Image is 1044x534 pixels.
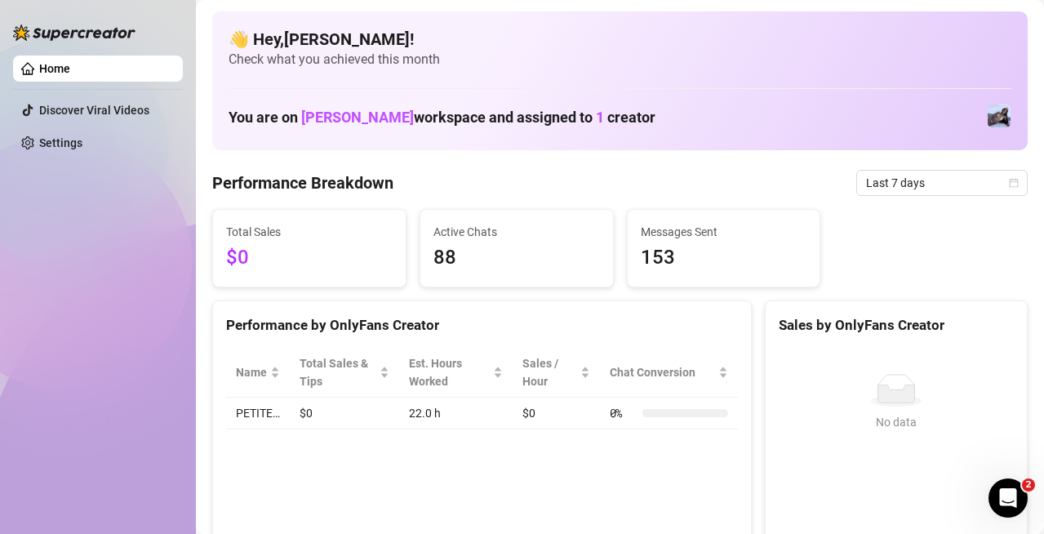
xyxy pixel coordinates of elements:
img: logo-BBDzfeDw.svg [13,24,135,41]
span: calendar [1009,178,1019,188]
div: Est. Hours Worked [409,354,489,390]
div: Sales by OnlyFans Creator [779,314,1014,336]
th: Name [226,348,290,398]
span: 0 % [610,404,636,422]
th: Sales / Hour [513,348,600,398]
span: Sales / Hour [522,354,577,390]
a: Discover Viral Videos [39,104,149,117]
a: Settings [39,136,82,149]
a: Home [39,62,70,75]
span: Messages Sent [641,223,807,241]
span: Total Sales & Tips [300,354,376,390]
iframe: Intercom live chat [988,478,1028,518]
th: Total Sales & Tips [290,348,399,398]
span: Total Sales [226,223,393,241]
span: Last 7 days [866,171,1018,195]
span: 1 [596,109,604,126]
div: No data [785,413,1007,431]
td: 22.0 h [399,398,512,429]
span: 153 [641,243,807,274]
span: 88 [433,243,600,274]
h1: You are on workspace and assigned to creator [229,109,655,127]
td: $0 [513,398,600,429]
td: $0 [290,398,399,429]
th: Chat Conversion [600,348,738,398]
span: Check what you achieved this month [229,51,1011,69]
td: PETITE… [226,398,290,429]
img: PETITE [988,105,1011,127]
h4: Performance Breakdown [212,171,393,194]
div: Performance by OnlyFans Creator [226,314,738,336]
span: [PERSON_NAME] [301,109,414,126]
span: $0 [226,243,393,274]
span: 2 [1022,478,1035,492]
span: Name [236,363,267,381]
h4: 👋 Hey, [PERSON_NAME] ! [229,28,1011,51]
span: Chat Conversion [610,363,715,381]
span: Active Chats [433,223,600,241]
